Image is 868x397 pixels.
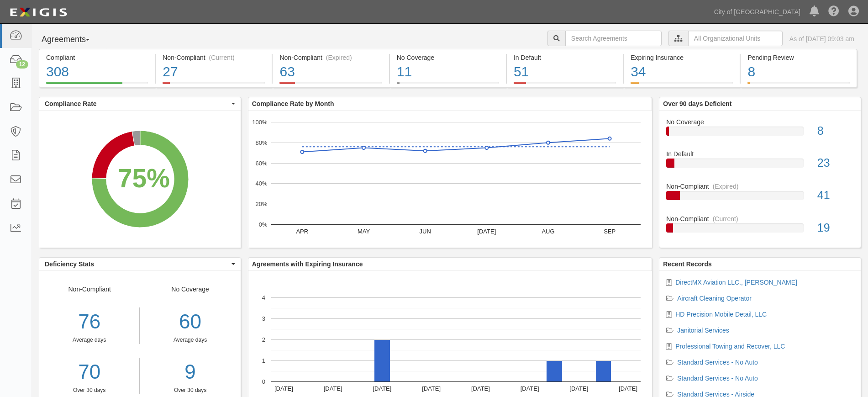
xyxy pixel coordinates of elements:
[163,53,265,62] div: Non-Compliant (Current)
[675,311,767,318] a: HD Precision Mobile Detail, LLC
[390,82,506,89] a: No Coverage11
[604,228,615,235] text: SEP
[666,117,854,150] a: No Coverage8
[828,6,839,17] i: Help Center - Complianz
[262,294,265,301] text: 4
[147,336,233,344] div: Average days
[326,53,352,62] div: (Expired)
[296,228,308,235] text: APR
[710,3,805,21] a: City of [GEOGRAPHIC_DATA]
[252,119,268,126] text: 100%
[45,259,229,269] span: Deficiency Stats
[262,357,265,364] text: 1
[39,336,139,344] div: Average days
[163,62,265,82] div: 27
[666,182,854,214] a: Non-Compliant(Expired)41
[252,260,363,268] b: Agreements with Expiring Insurance
[255,139,267,146] text: 80%
[422,385,441,392] text: [DATE]
[7,4,70,21] img: logo-5460c22ac91f19d4615b14bd174203de0afe785f0fc80cf4dbbc73dc1793850b.png
[663,260,712,268] b: Recent Records
[39,82,155,89] a: Compliant308
[789,34,854,43] div: As of [DATE] 09:03 am
[209,53,235,62] div: (Current)
[147,358,233,386] a: 9
[477,228,496,235] text: [DATE]
[471,385,490,392] text: [DATE]
[419,228,431,235] text: JUN
[542,228,554,235] text: AUG
[659,149,861,159] div: In Default
[659,182,861,191] div: Non-Compliant
[373,385,391,392] text: [DATE]
[39,386,139,394] div: Over 30 days
[39,258,241,270] button: Deficiency Stats
[274,385,293,392] text: [DATE]
[255,159,267,166] text: 60%
[565,31,662,46] input: Search Agreements
[747,62,849,82] div: 8
[248,111,652,248] svg: A chart.
[507,82,623,89] a: In Default51
[520,385,539,392] text: [DATE]
[666,149,854,182] a: In Default23
[118,160,170,197] div: 75%
[688,31,783,46] input: All Organizational Units
[258,221,267,228] text: 0%
[358,228,370,235] text: MAY
[156,82,272,89] a: Non-Compliant(Current)27
[810,220,861,236] div: 19
[39,358,139,386] a: 70
[397,53,499,62] div: No Coverage
[741,82,857,89] a: Pending Review8
[514,53,616,62] div: In Default
[675,343,785,350] a: Professional Towing and Recover, LLC
[677,327,729,334] a: Janitorial Services
[619,385,637,392] text: [DATE]
[659,214,861,223] div: Non-Compliant
[279,62,382,82] div: 63
[810,155,861,171] div: 23
[262,378,265,385] text: 0
[659,117,861,127] div: No Coverage
[255,180,267,187] text: 40%
[279,53,382,62] div: Non-Compliant (Expired)
[666,214,854,240] a: Non-Compliant(Current)19
[747,53,849,62] div: Pending Review
[631,62,733,82] div: 34
[677,359,758,366] a: Standard Services - No Auto
[514,62,616,82] div: 51
[262,315,265,322] text: 3
[39,285,140,394] div: Non-Compliant
[262,336,265,343] text: 2
[810,123,861,139] div: 8
[39,31,107,49] button: Agreements
[713,182,739,191] div: (Expired)
[255,201,267,207] text: 20%
[397,62,499,82] div: 11
[677,295,752,302] a: Aircraft Cleaning Operator
[273,82,389,89] a: Non-Compliant(Expired)63
[39,111,241,248] svg: A chart.
[677,375,758,382] a: Standard Services - No Auto
[663,100,731,107] b: Over 90 days Deficient
[624,82,740,89] a: Expiring Insurance34
[147,386,233,394] div: Over 30 days
[39,307,139,336] div: 76
[252,100,334,107] b: Compliance Rate by Month
[810,187,861,204] div: 41
[39,97,241,110] button: Compliance Rate
[147,307,233,336] div: 60
[631,53,733,62] div: Expiring Insurance
[16,60,28,69] div: 12
[45,99,229,108] span: Compliance Rate
[46,53,148,62] div: Compliant
[569,385,588,392] text: [DATE]
[675,279,797,286] a: DirectMX Aviation LLC., [PERSON_NAME]
[713,214,738,223] div: (Current)
[323,385,342,392] text: [DATE]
